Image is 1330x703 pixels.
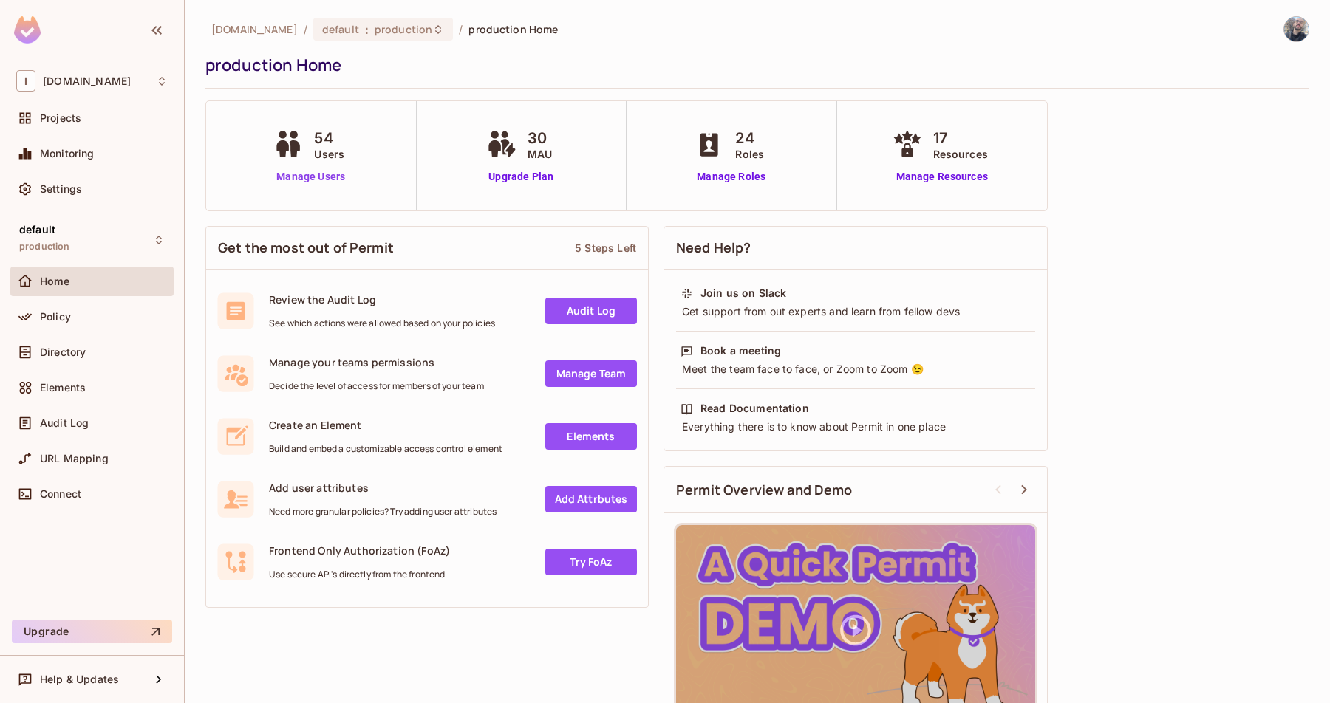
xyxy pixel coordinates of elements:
[269,418,502,432] span: Create an Element
[528,127,552,149] span: 30
[218,239,394,257] span: Get the most out of Permit
[691,169,771,185] a: Manage Roles
[545,360,637,387] a: Manage Team
[270,169,352,185] a: Manage Users
[676,239,751,257] span: Need Help?
[459,22,463,36] li: /
[40,183,82,195] span: Settings
[269,355,484,369] span: Manage your teams permissions
[933,146,988,162] span: Resources
[545,423,637,450] a: Elements
[700,401,809,416] div: Read Documentation
[40,275,70,287] span: Home
[528,146,552,162] span: MAU
[676,481,853,499] span: Permit Overview and Demo
[211,22,298,36] span: the active workspace
[545,298,637,324] a: Audit Log
[40,382,86,394] span: Elements
[468,22,558,36] span: production Home
[269,543,450,558] span: Frontend Only Authorization (FoAz)
[40,417,89,429] span: Audit Log
[1284,17,1309,41] img: Hugo Ariaz
[681,304,1031,319] div: Get support from out experts and learn from fellow devs
[545,486,637,512] a: Add Attrbutes
[40,346,86,358] span: Directory
[304,22,307,36] li: /
[681,419,1031,434] div: Everything there is to know about Permit in one place
[735,146,764,162] span: Roles
[40,453,109,464] span: URL Mapping
[269,481,497,495] span: Add user attributes
[40,112,81,124] span: Projects
[681,362,1031,377] div: Meet the team face to face, or Zoom to Zoom 😉
[889,169,995,185] a: Manage Resources
[545,549,637,575] a: Try FoAz
[43,75,131,87] span: Workspace: inventa.shop
[16,70,35,92] span: I
[314,127,344,149] span: 54
[40,311,71,323] span: Policy
[12,620,172,643] button: Upgrade
[40,673,119,685] span: Help & Updates
[700,286,786,301] div: Join us on Slack
[269,380,484,392] span: Decide the level of access for members of your team
[19,224,55,236] span: default
[483,169,559,185] a: Upgrade Plan
[700,343,781,358] div: Book a meeting
[269,569,450,580] span: Use secure API's directly from the frontend
[933,127,988,149] span: 17
[269,292,495,306] span: Review the Audit Log
[269,318,495,329] span: See which actions were allowed based on your policies
[269,443,502,455] span: Build and embed a customizable access control element
[364,24,369,35] span: :
[735,127,764,149] span: 24
[40,148,95,160] span: Monitoring
[14,16,41,44] img: SReyMgAAAABJRU5ErkJggg==
[375,22,432,36] span: production
[322,22,359,36] span: default
[205,54,1302,76] div: production Home
[314,146,344,162] span: Users
[19,241,70,253] span: production
[575,241,636,255] div: 5 Steps Left
[40,488,81,500] span: Connect
[269,506,497,518] span: Need more granular policies? Try adding user attributes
